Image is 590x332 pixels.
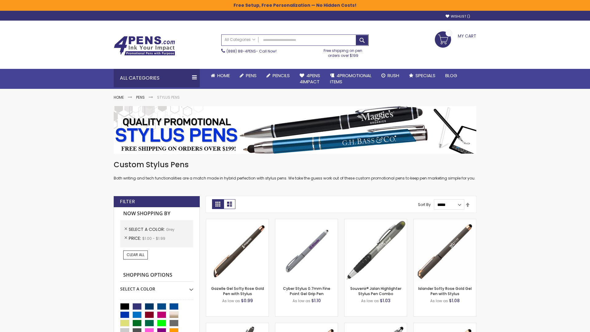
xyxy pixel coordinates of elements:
[206,219,269,282] img: Gazelle Gel Softy Rose Gold Pen with Stylus-Grey
[217,72,230,79] span: Home
[414,323,476,328] a: Islander Softy Rose Gold Gel Pen with Stylus - ColorJet Imprint-Grey
[414,219,476,224] a: Islander Softy Rose Gold Gel Pen with Stylus-Grey
[114,160,476,181] div: Both writing and tech functionalities are a match made in hybrid perfection with stylus pens. We ...
[376,69,404,82] a: Rush
[275,219,338,224] a: Cyber Stylus 0.7mm Fine Point Gel Grip Pen-Grey
[325,69,376,89] a: 4PROMOTIONALITEMS
[295,69,325,89] a: 4Pens4impact
[380,298,391,304] span: $1.03
[212,199,224,209] strong: Grid
[275,323,338,328] a: Gazelle Gel Softy Rose Gold Pen with Stylus - ColorJet-Grey
[273,72,290,79] span: Pencils
[120,269,193,282] strong: Shopping Options
[414,219,476,282] img: Islander Softy Rose Gold Gel Pen with Stylus-Grey
[262,69,295,82] a: Pencils
[445,72,457,79] span: Blog
[211,286,264,296] a: Gazelle Gel Softy Rose Gold Pen with Stylus
[300,72,320,85] span: 4Pens 4impact
[206,323,269,328] a: Custom Soft Touch® Metal Pens with Stylus-Grey
[222,35,258,45] a: All Categories
[415,72,435,79] span: Specials
[404,69,440,82] a: Specials
[226,49,277,54] span: - Call Now!
[225,37,255,42] span: All Categories
[446,14,470,19] a: Wishlist
[157,95,180,100] strong: Stylus Pens
[206,219,269,224] a: Gazelle Gel Softy Rose Gold Pen with Stylus-Grey
[275,219,338,282] img: Cyber Stylus 0.7mm Fine Point Gel Grip Pen-Grey
[142,236,165,241] span: $1.00 - $1.99
[449,298,460,304] span: $1.08
[222,298,240,303] span: As low as
[283,286,330,296] a: Cyber Stylus 0.7mm Fine Point Gel Grip Pen
[129,226,166,232] span: Select A Color
[387,72,399,79] span: Rush
[430,298,448,303] span: As low as
[246,72,257,79] span: Pens
[114,106,476,154] img: Stylus Pens
[418,286,472,296] a: Islander Softy Rose Gold Gel Pen with Stylus
[127,252,144,257] span: Clear All
[129,235,142,241] span: Price
[344,219,407,224] a: Souvenir® Jalan Highlighter Stylus Pen Combo-Grey
[120,198,135,205] strong: Filter
[440,69,462,82] a: Blog
[123,251,148,259] a: Clear All
[235,69,262,82] a: Pens
[293,298,310,303] span: As low as
[361,298,379,303] span: As low as
[311,298,321,304] span: $1.10
[114,69,200,87] div: All Categories
[330,72,372,85] span: 4PROMOTIONAL ITEMS
[120,282,193,292] div: Select A Color
[114,95,124,100] a: Home
[120,207,193,220] strong: Now Shopping by
[418,202,431,207] label: Sort By
[206,69,235,82] a: Home
[344,323,407,328] a: Minnelli Softy Pen with Stylus - Laser Engraved-Grey
[241,298,253,304] span: $0.99
[226,49,256,54] a: (888) 88-4PENS
[114,36,175,56] img: 4Pens Custom Pens and Promotional Products
[317,46,369,58] div: Free shipping on pen orders over $199
[166,227,175,232] span: Grey
[136,95,145,100] a: Pens
[350,286,401,296] a: Souvenir® Jalan Highlighter Stylus Pen Combo
[344,219,407,282] img: Souvenir® Jalan Highlighter Stylus Pen Combo-Grey
[114,160,476,170] h1: Custom Stylus Pens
